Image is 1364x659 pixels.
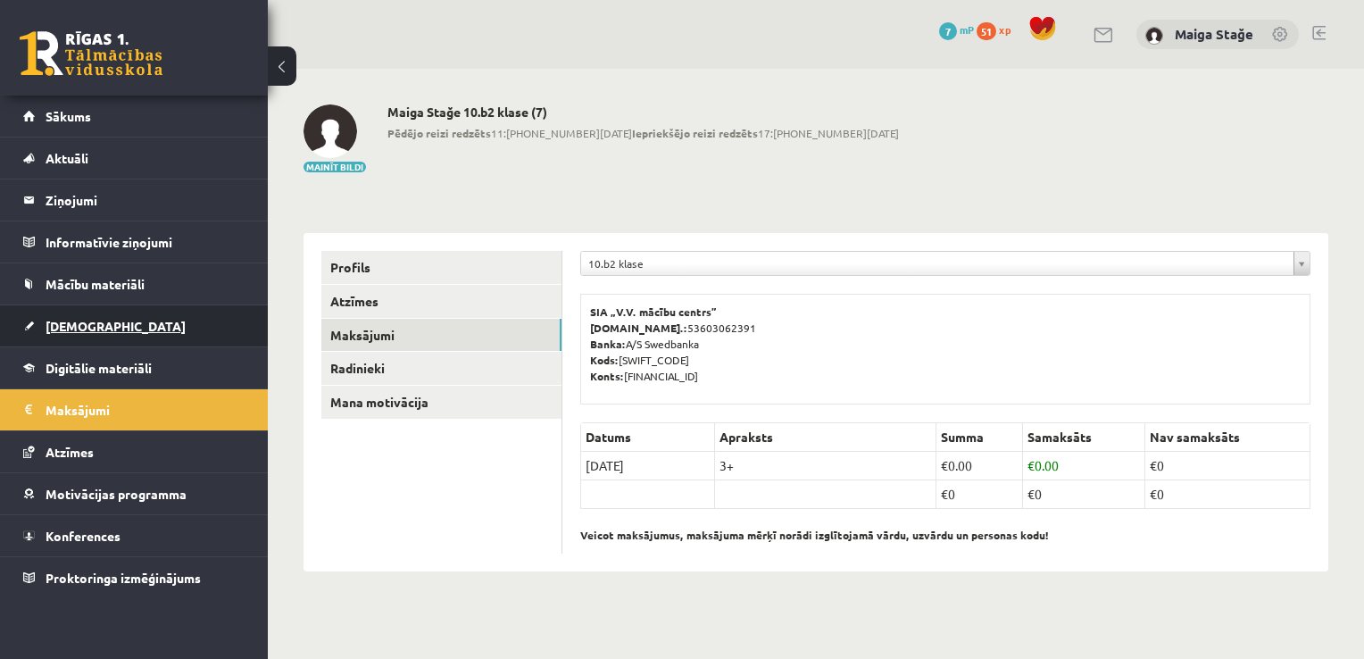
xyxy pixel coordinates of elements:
button: Mainīt bildi [304,162,366,172]
a: Mana motivācija [321,386,561,419]
a: Radinieki [321,352,561,385]
td: 0.00 [1023,452,1145,480]
a: Maksājumi [23,389,245,430]
th: Apraksts [715,423,936,452]
b: Konts: [590,369,624,383]
span: 7 [939,22,957,40]
a: Profils [321,251,561,284]
th: Datums [581,423,715,452]
a: Proktoringa izmēģinājums [23,557,245,598]
span: xp [999,22,1011,37]
span: Digitālie materiāli [46,360,152,376]
span: 11:[PHONE_NUMBER][DATE] 17:[PHONE_NUMBER][DATE] [387,125,899,141]
td: 0.00 [936,452,1022,480]
a: Atzīmes [321,285,561,318]
span: € [1027,457,1035,473]
b: Kods: [590,353,619,367]
span: Mācību materiāli [46,276,145,292]
span: Konferences [46,528,121,544]
a: [DEMOGRAPHIC_DATA] [23,305,245,346]
img: Maiga Stağe [304,104,357,158]
span: Atzīmes [46,444,94,460]
td: [DATE] [581,452,715,480]
b: SIA „V.V. mācību centrs” [590,304,718,319]
span: 10.b2 klase [588,252,1286,275]
td: €0 [1145,452,1310,480]
a: Konferences [23,515,245,556]
a: Mācību materiāli [23,263,245,304]
th: Samaksāts [1023,423,1145,452]
span: mP [960,22,974,37]
a: Digitālie materiāli [23,347,245,388]
a: Sākums [23,96,245,137]
legend: Ziņojumi [46,179,245,221]
a: Rīgas 1. Tālmācības vidusskola [20,31,162,76]
td: €0 [1145,480,1310,509]
p: 53603062391 A/S Swedbanka [SWIFT_CODE] [FINANCIAL_ID] [590,304,1301,384]
span: Motivācijas programma [46,486,187,502]
legend: Maksājumi [46,389,245,430]
a: Aktuāli [23,138,245,179]
b: Veicot maksājumus, maksājuma mērķī norādi izglītojamā vārdu, uzvārdu un personas kodu! [580,528,1049,542]
a: Informatīvie ziņojumi [23,221,245,263]
img: Maiga Stağe [1145,27,1163,45]
a: 51 xp [977,22,1019,37]
td: €0 [1023,480,1145,509]
td: €0 [936,480,1022,509]
span: Sākums [46,108,91,124]
span: € [941,457,948,473]
a: 7 mP [939,22,974,37]
th: Summa [936,423,1022,452]
a: Maksājumi [321,319,561,352]
a: Motivācijas programma [23,473,245,514]
b: Iepriekšējo reizi redzēts [632,126,758,140]
td: 3+ [715,452,936,480]
span: 51 [977,22,996,40]
a: Atzīmes [23,431,245,472]
h2: Maiga Stağe 10.b2 klase (7) [387,104,899,120]
th: Nav samaksāts [1145,423,1310,452]
legend: Informatīvie ziņojumi [46,221,245,263]
b: Pēdējo reizi redzēts [387,126,491,140]
span: Proktoringa izmēģinājums [46,570,201,586]
a: Ziņojumi [23,179,245,221]
a: 10.b2 klase [581,252,1310,275]
b: Banka: [590,337,626,351]
span: Aktuāli [46,150,88,166]
b: [DOMAIN_NAME].: [590,321,687,335]
a: Maiga Stağe [1175,25,1253,43]
span: [DEMOGRAPHIC_DATA] [46,318,186,334]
